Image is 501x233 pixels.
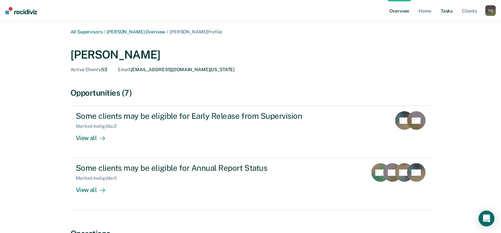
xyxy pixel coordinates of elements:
[118,67,234,72] div: [EMAIL_ADDRESS][DOMAIN_NAME][US_STATE]
[165,29,170,34] span: /
[478,210,494,226] div: Open Intercom Messenger
[76,123,122,129] div: Marked Ineligible : 2
[71,67,108,72] div: 53
[107,29,165,34] a: [PERSON_NAME] Overview
[71,88,431,98] div: Opportunities (7)
[76,111,308,121] div: Some clients may be eligible for Early Release from Supervision
[485,5,496,16] button: TO
[71,29,103,34] a: All Supervisors
[170,29,222,34] span: [PERSON_NAME] Profile
[71,158,431,210] a: Some clients may be eligible for Annual Report StatusMarked Ineligible:5View all
[118,67,131,72] span: Email :
[76,129,113,142] div: View all
[71,48,431,62] div: [PERSON_NAME]
[71,106,431,158] a: Some clients may be eligible for Early Release from SupervisionMarked Ineligible:2View all
[76,163,308,173] div: Some clients may be eligible for Annual Report Status
[485,5,496,16] div: T O
[102,29,107,34] span: /
[5,7,37,14] img: Recidiviz
[76,181,113,194] div: View all
[76,175,122,181] div: Marked Ineligible : 5
[71,67,102,72] span: Active Clients :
